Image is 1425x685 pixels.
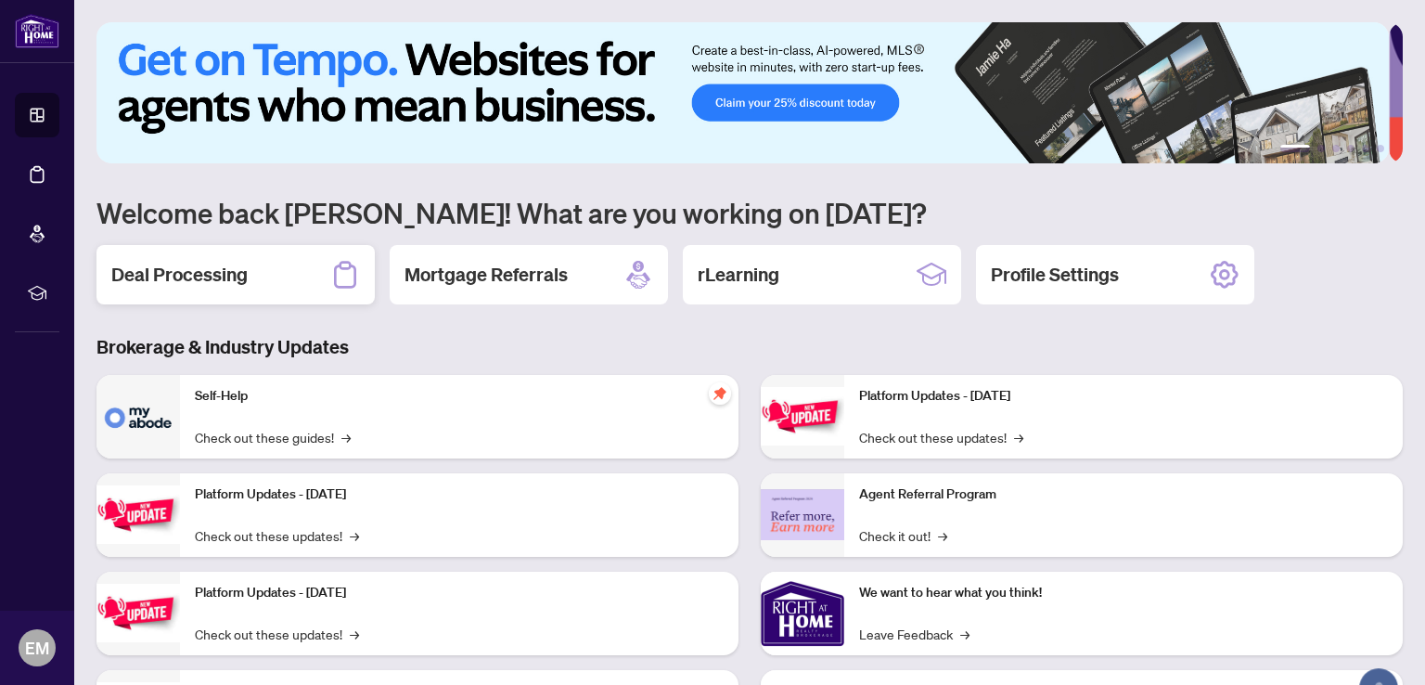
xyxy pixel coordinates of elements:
span: → [341,427,351,447]
p: Self-Help [195,386,724,407]
h2: Deal Processing [111,262,248,288]
a: Check out these updates!→ [195,624,359,644]
a: Check it out!→ [859,525,947,546]
a: Check out these guides!→ [195,427,351,447]
h2: Mortgage Referrals [404,262,568,288]
h2: rLearning [698,262,779,288]
button: Open asap [1351,620,1406,676]
p: Platform Updates - [DATE] [195,583,724,603]
h3: Brokerage & Industry Updates [96,334,1403,360]
a: Leave Feedback→ [859,624,969,644]
h1: Welcome back [PERSON_NAME]! What are you working on [DATE]? [96,195,1403,230]
span: EM [25,635,49,661]
img: Slide 0 [96,22,1389,163]
img: Platform Updates - September 16, 2025 [96,485,180,544]
img: Self-Help [96,375,180,459]
img: Platform Updates - June 23, 2025 [761,387,844,446]
span: → [960,624,969,644]
button: 1 [1280,145,1310,152]
span: pushpin [709,382,731,405]
span: → [350,624,359,644]
button: 2 [1317,145,1325,152]
p: Agent Referral Program [859,485,1388,505]
button: 4 [1347,145,1354,152]
span: → [938,525,947,546]
h2: Profile Settings [991,262,1119,288]
p: Platform Updates - [DATE] [859,386,1388,407]
img: We want to hear what you think! [761,572,844,655]
span: → [1014,427,1023,447]
p: Platform Updates - [DATE] [195,485,724,505]
button: 6 [1377,145,1384,152]
button: 3 [1332,145,1340,152]
p: We want to hear what you think! [859,583,1388,603]
img: logo [15,14,59,48]
span: → [350,525,359,546]
a: Check out these updates!→ [859,427,1023,447]
button: 5 [1362,145,1369,152]
a: Check out these updates!→ [195,525,359,546]
img: Platform Updates - July 21, 2025 [96,584,180,642]
img: Agent Referral Program [761,489,844,540]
